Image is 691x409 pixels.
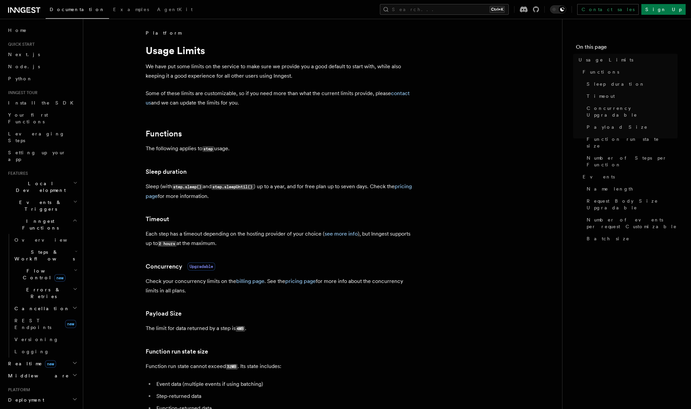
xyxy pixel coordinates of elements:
[641,4,686,15] a: Sign Up
[5,171,28,176] span: Features
[5,397,44,403] span: Deployment
[146,362,414,371] p: Function run state cannot exceed . Its state includes:
[172,184,203,190] code: step.sleep()
[236,278,264,284] a: billing page
[5,394,79,406] button: Deployment
[580,171,678,183] a: Events
[587,198,678,211] span: Request Body Size Upgradable
[8,150,66,162] span: Setting up your app
[584,78,678,90] a: Sleep duration
[146,182,414,201] p: Sleep (with and ) up to a year, and for free plan up to seven days. Check the for more information.
[146,324,414,333] p: The limit for data returned by a step is .
[584,152,678,171] a: Number of Steps per Function
[584,133,678,152] a: Function run state size
[5,234,79,358] div: Inngest Functions
[5,60,79,73] a: Node.js
[12,249,75,262] span: Steps & Workflows
[154,392,414,401] li: Step-returned data
[188,262,215,271] span: Upgradable
[12,345,79,358] a: Logging
[5,48,79,60] a: Next.js
[587,93,615,99] span: Timeout
[5,180,73,194] span: Local Development
[236,326,245,332] code: 4MB
[109,2,153,18] a: Examples
[8,64,40,69] span: Node.js
[5,97,79,109] a: Install the SDK
[380,4,509,15] button: Search...Ctrl+K
[14,349,49,354] span: Logging
[587,155,678,168] span: Number of Steps per Function
[50,7,105,12] span: Documentation
[12,302,79,315] button: Cancellation
[146,262,215,271] a: ConcurrencyUpgradable
[584,121,678,133] a: Payload Size
[550,5,566,13] button: Toggle dark mode
[157,7,193,12] span: AgentKit
[5,372,69,379] span: Middleware
[146,62,414,81] p: We have put some limits on the service to make sure we provide you a good default to start with, ...
[14,337,59,342] span: Versioning
[12,315,79,333] a: REST Endpointsnew
[153,2,197,18] a: AgentKit
[146,89,414,108] p: Some of these limits are customizable, so if you need more than what the current limits provide, ...
[8,76,33,81] span: Python
[211,184,254,190] code: step.sleepUntil()
[146,30,181,36] span: Platform
[587,105,678,118] span: Concurrency Upgradable
[146,277,414,295] p: Check your concurrency limits on the . See the for more info about the concurrency limits in all ...
[65,320,76,328] span: new
[5,215,79,234] button: Inngest Functions
[5,370,79,382] button: Middleware
[12,284,79,302] button: Errors & Retries
[8,100,78,106] span: Install the SDK
[584,214,678,233] a: Number of events per request Customizable
[584,195,678,214] a: Request Body Size Upgradable
[584,233,678,245] a: Batch size
[325,231,358,237] a: see more info
[587,216,678,230] span: Number of events per request Customizable
[146,309,182,318] a: Payload Size
[202,146,214,152] code: step
[5,387,30,393] span: Platform
[5,109,79,128] a: Your first Functions
[584,102,678,121] a: Concurrency Upgradable
[577,4,639,15] a: Contact sales
[587,124,648,130] span: Payload Size
[54,274,65,282] span: new
[587,81,645,87] span: Sleep duration
[5,196,79,215] button: Events & Triggers
[5,199,73,212] span: Events & Triggers
[12,234,79,246] a: Overview
[146,167,187,176] a: Sleep duration
[579,56,633,63] span: Usage Limits
[146,214,169,224] a: Timeout
[5,177,79,196] button: Local Development
[14,318,51,330] span: REST Endpoints
[226,364,238,370] code: 32MB
[5,147,79,165] a: Setting up your app
[146,229,414,248] p: Each step has a timeout depending on the hosting provider of your choice ( ), but Inngest support...
[5,360,56,367] span: Realtime
[8,27,27,34] span: Home
[8,131,65,143] span: Leveraging Steps
[146,44,414,56] h1: Usage Limits
[285,278,316,284] a: pricing page
[12,333,79,345] a: Versioning
[146,347,208,356] a: Function run state size
[583,69,619,75] span: Functions
[583,173,615,180] span: Events
[490,6,505,13] kbd: Ctrl+K
[584,183,678,195] a: Name length
[5,24,79,36] a: Home
[12,268,74,281] span: Flow Control
[12,305,70,312] span: Cancellation
[8,52,40,57] span: Next.js
[587,235,630,242] span: Batch size
[14,237,84,243] span: Overview
[587,136,678,149] span: Function run state size
[146,144,414,154] p: The following applies to usage.
[12,265,79,284] button: Flow Controlnew
[5,73,79,85] a: Python
[584,90,678,102] a: Timeout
